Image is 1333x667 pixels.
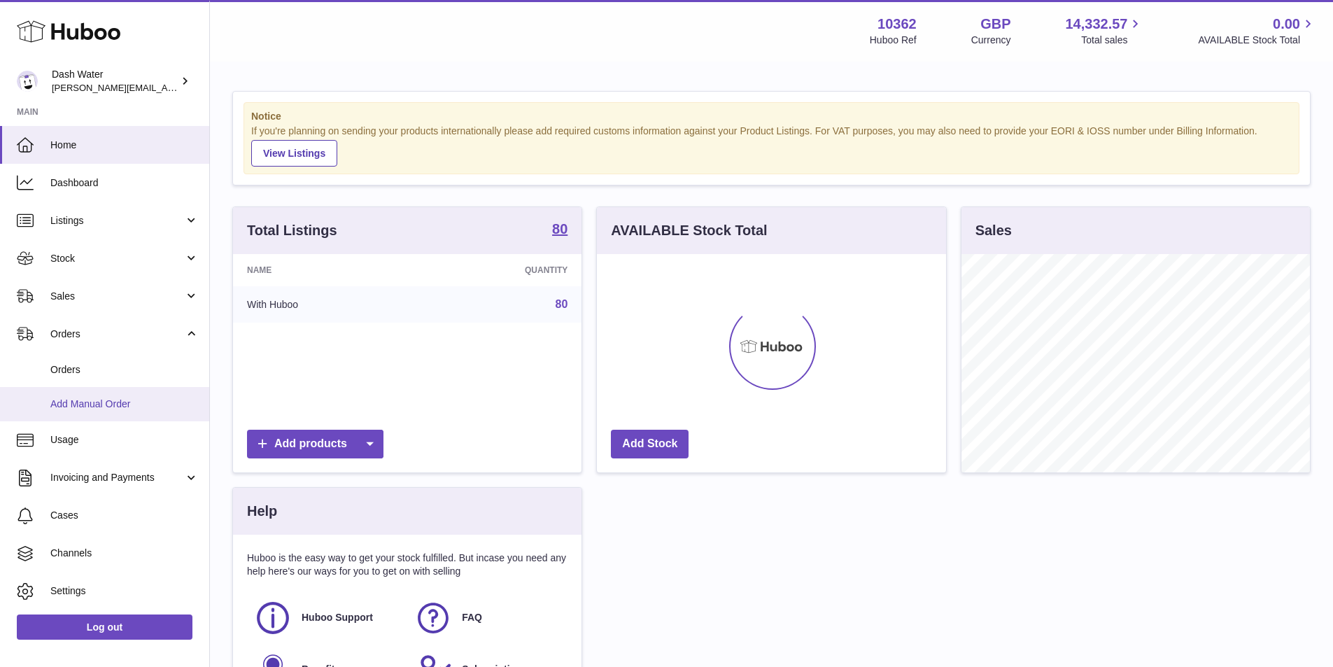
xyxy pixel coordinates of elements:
div: Dash Water [52,68,178,94]
span: Settings [50,584,199,598]
p: Huboo is the easy way to get your stock fulfilled. But incase you need any help here's our ways f... [247,552,567,578]
a: View Listings [251,140,337,167]
strong: Notice [251,110,1292,123]
span: Huboo Support [302,611,373,624]
span: Invoicing and Payments [50,471,184,484]
h3: Help [247,502,277,521]
span: FAQ [462,611,482,624]
span: Sales [50,290,184,303]
a: 80 [556,298,568,310]
span: Orders [50,328,184,341]
th: Quantity [417,254,581,286]
span: 0.00 [1273,15,1300,34]
a: Add products [247,430,383,458]
span: Total sales [1081,34,1143,47]
td: With Huboo [233,286,417,323]
strong: GBP [980,15,1010,34]
a: Add Stock [611,430,689,458]
span: Orders [50,363,199,377]
img: sophie@dash-water.com [17,71,38,92]
span: Dashboard [50,176,199,190]
span: Stock [50,252,184,265]
strong: 80 [552,222,567,236]
a: 14,332.57 Total sales [1065,15,1143,47]
span: AVAILABLE Stock Total [1198,34,1316,47]
h3: Sales [975,221,1012,240]
span: [PERSON_NAME][EMAIL_ADDRESS][DOMAIN_NAME] [52,82,281,93]
a: Huboo Support [254,599,400,637]
strong: 10362 [877,15,917,34]
span: Home [50,139,199,152]
th: Name [233,254,417,286]
h3: AVAILABLE Stock Total [611,221,767,240]
div: If you're planning on sending your products internationally please add required customs informati... [251,125,1292,167]
span: Usage [50,433,199,447]
span: 14,332.57 [1065,15,1127,34]
h3: Total Listings [247,221,337,240]
span: Channels [50,547,199,560]
a: 80 [552,222,567,239]
a: FAQ [414,599,560,637]
span: Cases [50,509,199,522]
a: Log out [17,615,192,640]
a: 0.00 AVAILABLE Stock Total [1198,15,1316,47]
div: Huboo Ref [870,34,917,47]
span: Add Manual Order [50,398,199,411]
div: Currency [971,34,1011,47]
span: Listings [50,214,184,227]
